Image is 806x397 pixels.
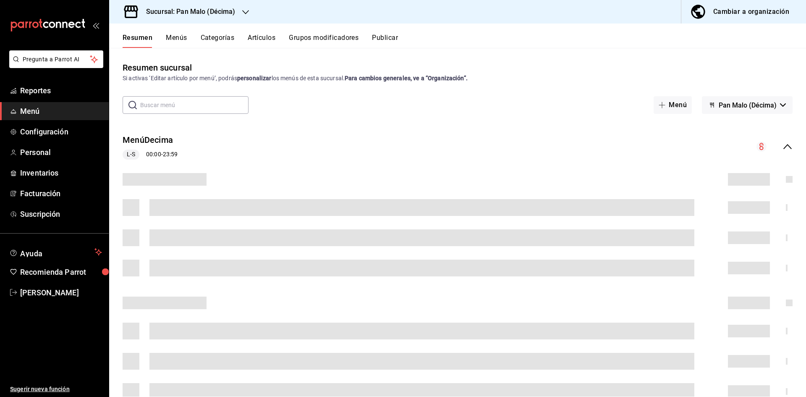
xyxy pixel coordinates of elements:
[372,34,398,48] button: Publicar
[654,96,692,114] button: Menú
[140,97,249,113] input: Buscar menú
[20,247,91,257] span: Ayuda
[289,34,359,48] button: Grupos modificadores
[702,96,793,114] button: Pan Malo (Décima)
[92,22,99,29] button: open_drawer_menu
[109,127,806,166] div: collapse-menu-row
[166,34,187,48] button: Menús
[123,134,173,146] button: MenúDecima
[201,34,235,48] button: Categorías
[123,74,793,83] div: Si activas ‘Editar artículo por menú’, podrás los menús de esta sucursal.
[123,150,178,160] div: 00:00 - 23:59
[9,50,103,68] button: Pregunta a Parrot AI
[123,150,139,159] span: L-S
[20,147,102,158] span: Personal
[123,34,806,48] div: navigation tabs
[20,287,102,298] span: [PERSON_NAME]
[20,85,102,96] span: Reportes
[139,7,236,17] h3: Sucursal: Pan Malo (Décima)
[10,385,102,394] span: Sugerir nueva función
[237,75,272,82] strong: personalizar
[719,101,777,109] span: Pan Malo (Décima)
[123,34,152,48] button: Resumen
[20,266,102,278] span: Recomienda Parrot
[6,61,103,70] a: Pregunta a Parrot AI
[248,34,275,48] button: Artículos
[345,75,468,82] strong: Para cambios generales, ve a “Organización”.
[20,188,102,199] span: Facturación
[713,6,789,18] div: Cambiar a organización
[23,55,90,64] span: Pregunta a Parrot AI
[20,105,102,117] span: Menú
[20,167,102,179] span: Inventarios
[123,61,192,74] div: Resumen sucursal
[20,208,102,220] span: Suscripción
[20,126,102,137] span: Configuración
